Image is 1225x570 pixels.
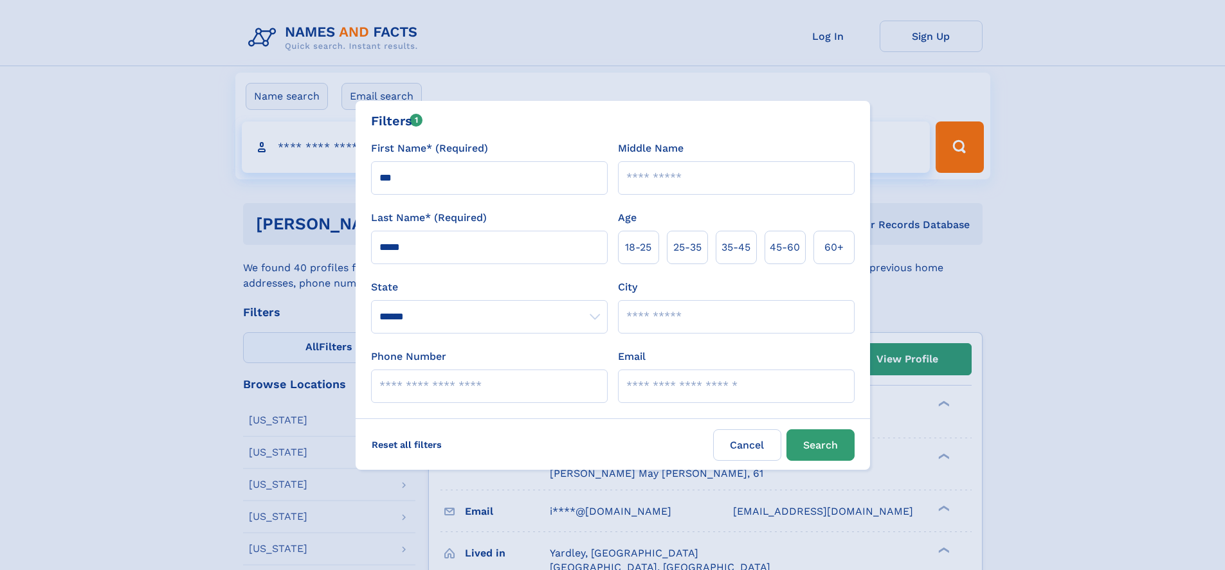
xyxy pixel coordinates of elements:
label: Reset all filters [363,429,450,460]
span: 45‑60 [770,240,800,255]
label: First Name* (Required) [371,141,488,156]
span: 60+ [824,240,844,255]
label: Phone Number [371,349,446,364]
label: Age [618,210,637,226]
label: Last Name* (Required) [371,210,487,226]
label: City [618,280,637,295]
label: Email [618,349,646,364]
label: State [371,280,608,295]
label: Cancel [713,429,781,461]
div: Filters [371,111,423,130]
label: Middle Name [618,141,684,156]
span: 18‑25 [625,240,651,255]
span: 25‑35 [673,240,702,255]
span: 35‑45 [721,240,750,255]
button: Search [786,429,855,461]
